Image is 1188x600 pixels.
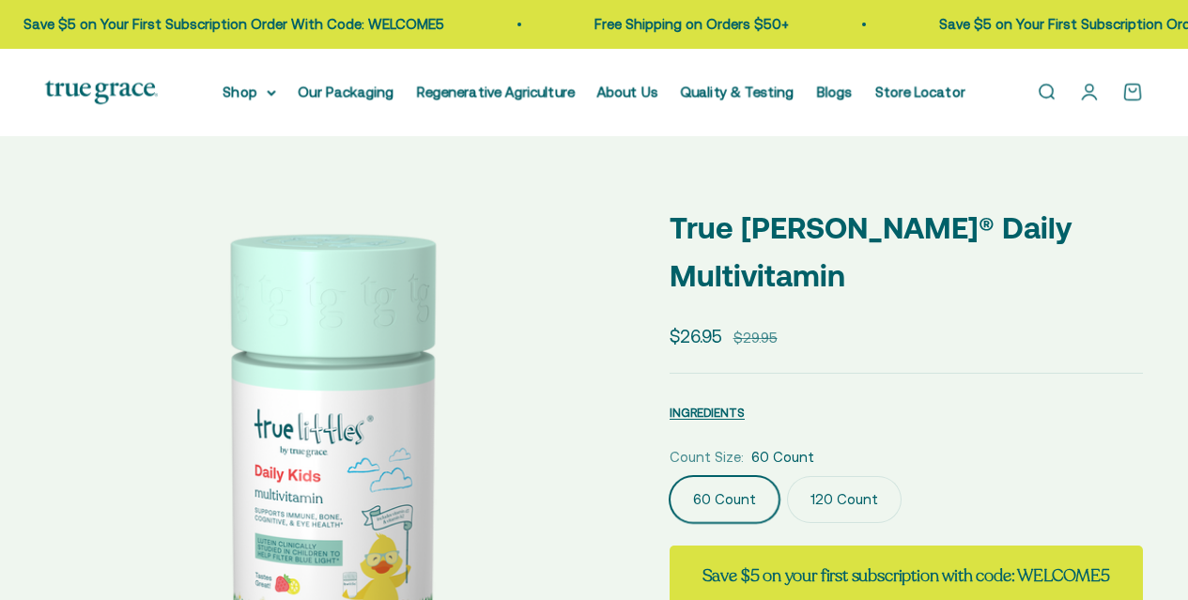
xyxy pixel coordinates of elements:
[751,446,814,469] span: 60 Count
[817,84,853,100] a: Blogs
[12,13,433,36] p: Save $5 on Your First Subscription Order With Code: WELCOME5
[224,81,276,103] summary: Shop
[670,204,1143,300] p: True [PERSON_NAME]® Daily Multivitamin
[702,564,1110,587] strong: Save $5 on your first subscription with code: WELCOME5
[299,84,394,100] a: Our Packaging
[681,84,795,100] a: Quality & Testing
[670,446,744,469] legend: Count Size:
[670,322,722,350] sale-price: $26.95
[733,327,778,349] compare-at-price: $29.95
[597,84,658,100] a: About Us
[583,16,778,32] a: Free Shipping on Orders $50+
[875,84,965,100] a: Store Locator
[670,401,745,423] button: INGREDIENTS
[417,84,575,100] a: Regenerative Agriculture
[670,406,745,420] span: INGREDIENTS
